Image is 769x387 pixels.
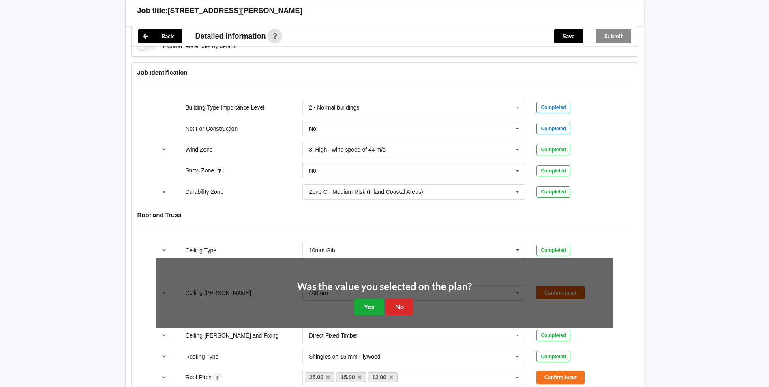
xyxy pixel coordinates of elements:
[137,211,632,219] h4: Roof and Truss
[185,374,213,381] label: Roof Pitch
[536,186,570,198] div: Completed
[137,42,237,51] label: Expand references by default
[536,102,570,113] div: Completed
[309,168,316,174] div: N0
[137,69,632,76] h4: Job Identification
[305,372,335,382] a: 25.00
[297,280,472,293] h2: Was the value you selected on the plan?
[536,123,570,134] div: Completed
[138,29,182,43] button: Back
[156,185,172,199] button: reference-toggle
[185,332,278,339] label: Ceiling [PERSON_NAME] and Fixing
[536,351,570,362] div: Completed
[185,167,216,174] label: Snow Zone
[185,189,223,195] label: Durability Zone
[309,247,335,253] div: 10mm Gib
[536,165,570,176] div: Completed
[536,245,570,256] div: Completed
[156,370,172,385] button: reference-toggle
[185,125,238,132] label: Not For Construction
[309,126,316,131] div: No
[554,29,583,43] button: Save
[156,328,172,343] button: reference-toggle
[536,330,570,341] div: Completed
[137,6,168,15] h3: Job title:
[156,243,172,258] button: reference-toggle
[309,354,381,359] div: Shingles on 15 mm Plywood
[168,6,302,15] h3: [STREET_ADDRESS][PERSON_NAME]
[309,147,386,153] div: 3. High - wind speed of 44 m/s
[309,105,360,110] div: 2 - Normal buildings
[156,349,172,364] button: reference-toggle
[156,142,172,157] button: reference-toggle
[185,247,216,254] label: Ceiling Type
[185,353,218,360] label: Roofing Type
[185,104,264,111] label: Building Type Importance Level
[309,189,423,195] div: Zone C - Medium Risk (Inland Coastal Areas)
[195,32,266,40] span: Detailed information
[368,372,398,382] a: 12.00
[386,299,413,315] button: No
[309,333,358,338] div: Direct Fixed Timber
[536,144,570,155] div: Completed
[185,146,213,153] label: Wind Zone
[354,299,384,315] button: Yes
[536,371,585,384] button: Confirm input
[336,372,366,382] a: 15.00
